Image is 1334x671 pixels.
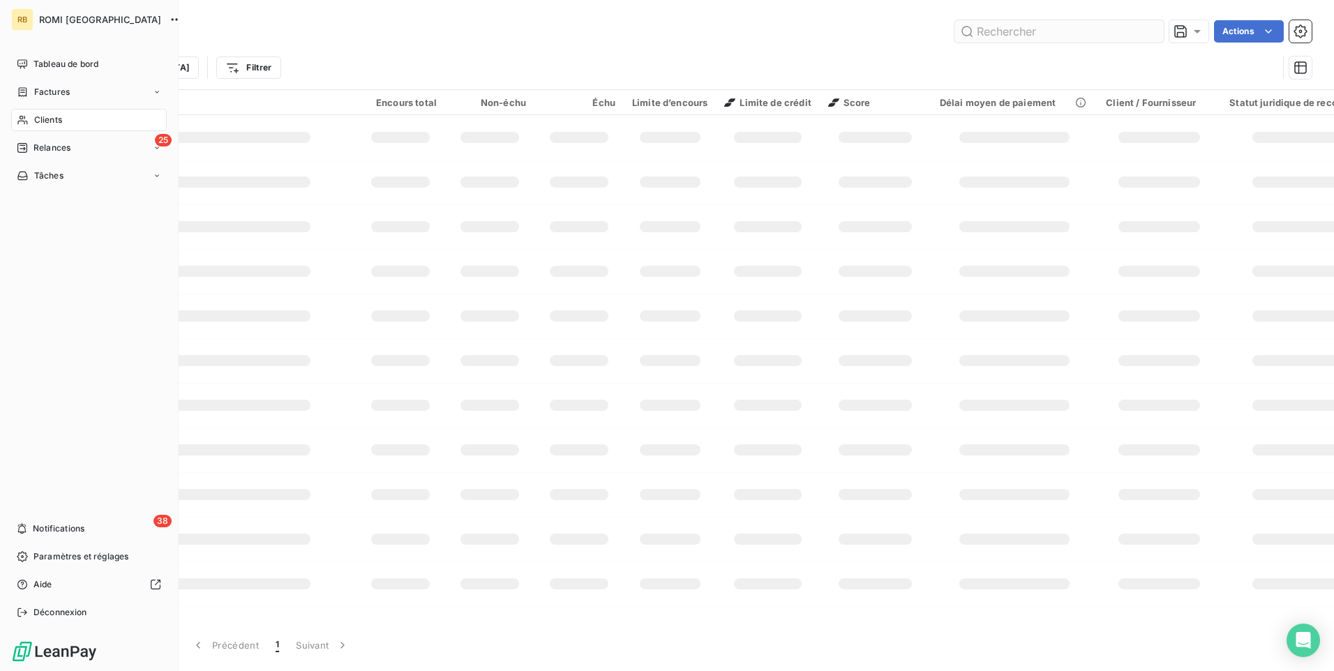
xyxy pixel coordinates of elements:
span: Relances [33,142,70,154]
div: RB [11,8,33,31]
span: ROMI [GEOGRAPHIC_DATA] [39,14,161,25]
span: 25 [155,134,172,146]
span: Notifications [33,522,84,535]
span: Limite de crédit [724,97,811,108]
span: 38 [153,515,172,527]
span: Tâches [34,169,63,182]
button: Filtrer [216,56,280,79]
button: 1 [267,631,287,660]
button: Actions [1214,20,1284,43]
div: Client / Fournisseur [1106,97,1213,108]
input: Rechercher [954,20,1164,43]
a: Aide [11,573,167,596]
button: Suivant [287,631,358,660]
span: Factures [34,86,70,98]
div: Limite d’encours [632,97,707,108]
span: Paramètres et réglages [33,550,128,563]
span: Aide [33,578,52,591]
div: Échu [543,97,615,108]
span: Tableau de bord [33,58,98,70]
div: Délai moyen de paiement [940,97,1089,108]
span: Score [828,97,871,108]
div: Non-échu [454,97,526,108]
div: Encours total [364,97,437,108]
img: Logo LeanPay [11,640,98,663]
span: 1 [276,638,279,652]
div: Open Intercom Messenger [1287,624,1320,657]
button: Précédent [183,631,267,660]
span: Clients [34,114,62,126]
span: Déconnexion [33,606,87,619]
